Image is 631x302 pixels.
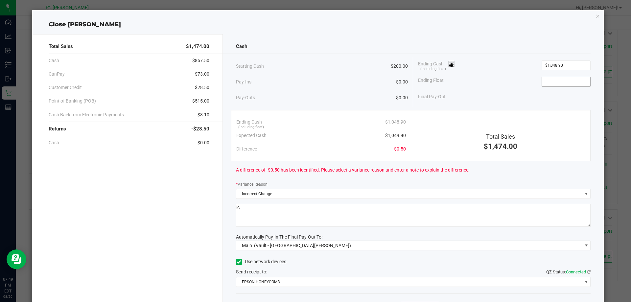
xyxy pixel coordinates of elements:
span: (including float) [238,125,264,130]
span: Final Pay-Out [418,93,446,100]
span: Expected Cash [236,132,267,139]
span: Ending Float [418,77,444,87]
span: $73.00 [195,71,209,78]
span: Total Sales [486,133,515,140]
span: Main [242,243,252,248]
span: $1,049.40 [385,132,406,139]
span: $0.00 [198,139,209,146]
span: -$8.10 [196,111,209,118]
span: CanPay [49,71,65,78]
div: Close [PERSON_NAME] [32,20,604,29]
span: $0.00 [396,94,408,101]
span: $0.00 [396,79,408,85]
span: Send receipt to: [236,269,267,274]
span: Pay-Ins [236,79,251,85]
span: $200.00 [391,63,408,70]
span: (including float) [420,66,446,72]
span: Cash [236,43,247,50]
span: Cash [49,139,59,146]
span: EPSON-HONEYCOMB [236,277,582,287]
span: Starting Cash [236,63,264,70]
span: $28.50 [195,84,209,91]
span: A difference of -$0.50 has been identified. Please select a variance reason and enter a note to e... [236,167,469,174]
label: Use network devices [236,258,286,265]
span: $515.00 [192,98,209,105]
span: Automatically Pay-In The Final Pay-Out To: [236,234,322,240]
span: Difference [236,146,257,152]
span: Ending Cash [236,119,262,126]
span: Incorrect Change [236,189,582,198]
label: Variance Reason [236,181,268,187]
span: Customer Credit [49,84,82,91]
span: $1,048.90 [385,119,406,126]
span: Cash [49,57,59,64]
span: $857.50 [192,57,209,64]
span: Ending Cash [418,60,455,70]
span: QZ Status: [546,269,591,274]
iframe: Resource center [7,249,26,269]
span: Connected [566,269,586,274]
span: Pay-Outs [236,94,255,101]
span: Point of Banking (POB) [49,98,96,105]
div: Returns [49,122,209,136]
span: Total Sales [49,43,73,50]
span: -$0.50 [393,146,406,152]
span: -$28.50 [191,125,209,133]
span: $1,474.00 [186,43,209,50]
span: (Vault - [GEOGRAPHIC_DATA][PERSON_NAME]) [254,243,351,248]
span: $1,474.00 [484,142,517,151]
span: Cash Back from Electronic Payments [49,111,124,118]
